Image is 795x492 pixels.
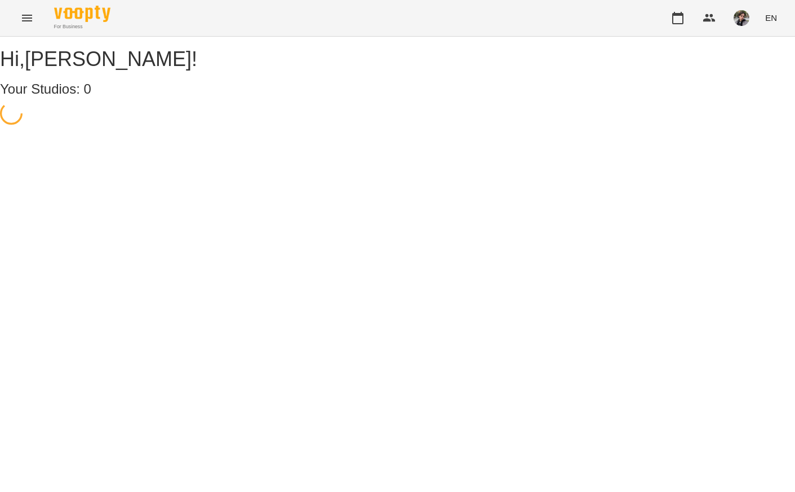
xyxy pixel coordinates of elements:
span: 0 [84,81,91,96]
button: Menu [14,5,41,32]
img: Voopty Logo [54,6,110,22]
button: EN [761,7,781,28]
span: For Business [54,23,110,30]
span: EN [765,12,777,24]
img: 3324ceff06b5eb3c0dd68960b867f42f.jpeg [734,10,749,26]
